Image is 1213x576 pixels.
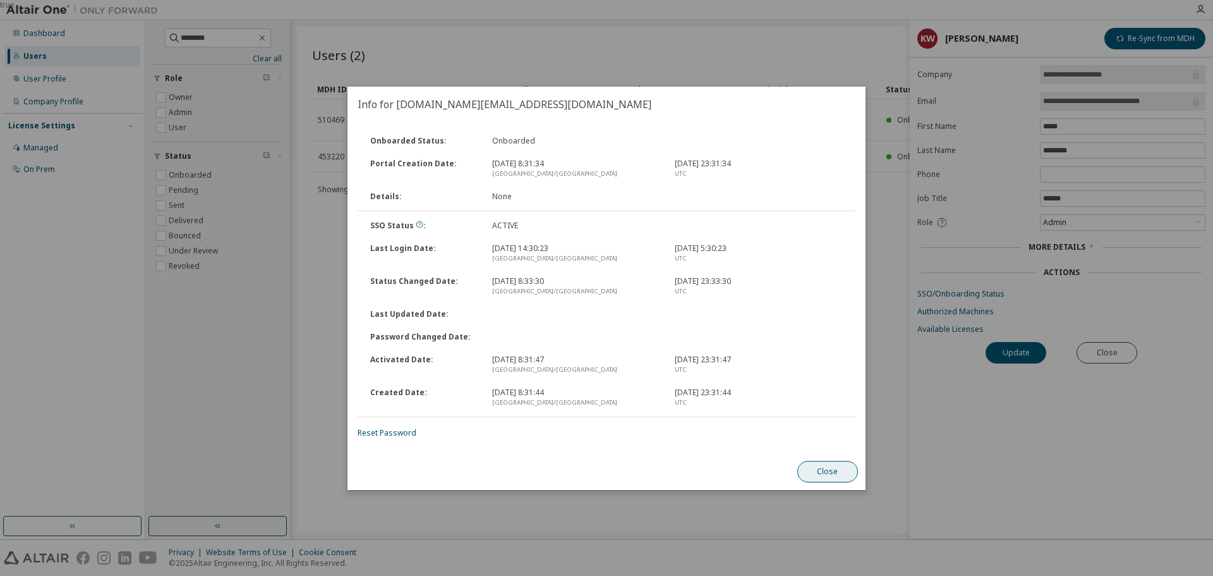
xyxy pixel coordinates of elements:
[797,461,858,482] button: Close
[485,243,667,264] div: [DATE] 14:30:23
[492,398,660,408] div: [GEOGRAPHIC_DATA]/[GEOGRAPHIC_DATA]
[363,159,485,179] div: Portal Creation Date :
[667,276,850,297] div: [DATE] 23:33:30
[492,169,660,179] div: [GEOGRAPHIC_DATA]/[GEOGRAPHIC_DATA]
[667,159,850,179] div: [DATE] 23:31:34
[363,309,485,319] div: Last Updated Date :
[363,355,485,375] div: Activated Date :
[358,427,416,438] a: Reset Password
[347,87,866,122] h2: Info for [DOMAIN_NAME][EMAIL_ADDRESS][DOMAIN_NAME]
[485,388,667,408] div: [DATE] 8:31:44
[675,286,842,297] div: UTC
[485,221,667,231] div: ACTIVE
[363,388,485,408] div: Created Date :
[675,254,842,264] div: UTC
[675,365,842,375] div: UTC
[667,355,850,375] div: [DATE] 23:31:47
[492,254,660,264] div: [GEOGRAPHIC_DATA]/[GEOGRAPHIC_DATA]
[485,192,667,202] div: None
[363,221,485,231] div: SSO Status :
[667,243,850,264] div: [DATE] 5:30:23
[363,192,485,202] div: Details :
[363,276,485,297] div: Status Changed Date :
[363,136,485,146] div: Onboarded Status :
[485,276,667,297] div: [DATE] 8:33:30
[492,365,660,375] div: [GEOGRAPHIC_DATA]/[GEOGRAPHIC_DATA]
[675,398,842,408] div: UTC
[363,332,485,342] div: Password Changed Date :
[363,243,485,264] div: Last Login Date :
[492,286,660,297] div: [GEOGRAPHIC_DATA]/[GEOGRAPHIC_DATA]
[485,159,667,179] div: [DATE] 8:31:34
[485,355,667,375] div: [DATE] 8:31:47
[667,388,850,408] div: [DATE] 23:31:44
[485,136,667,146] div: Onboarded
[675,169,842,179] div: UTC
